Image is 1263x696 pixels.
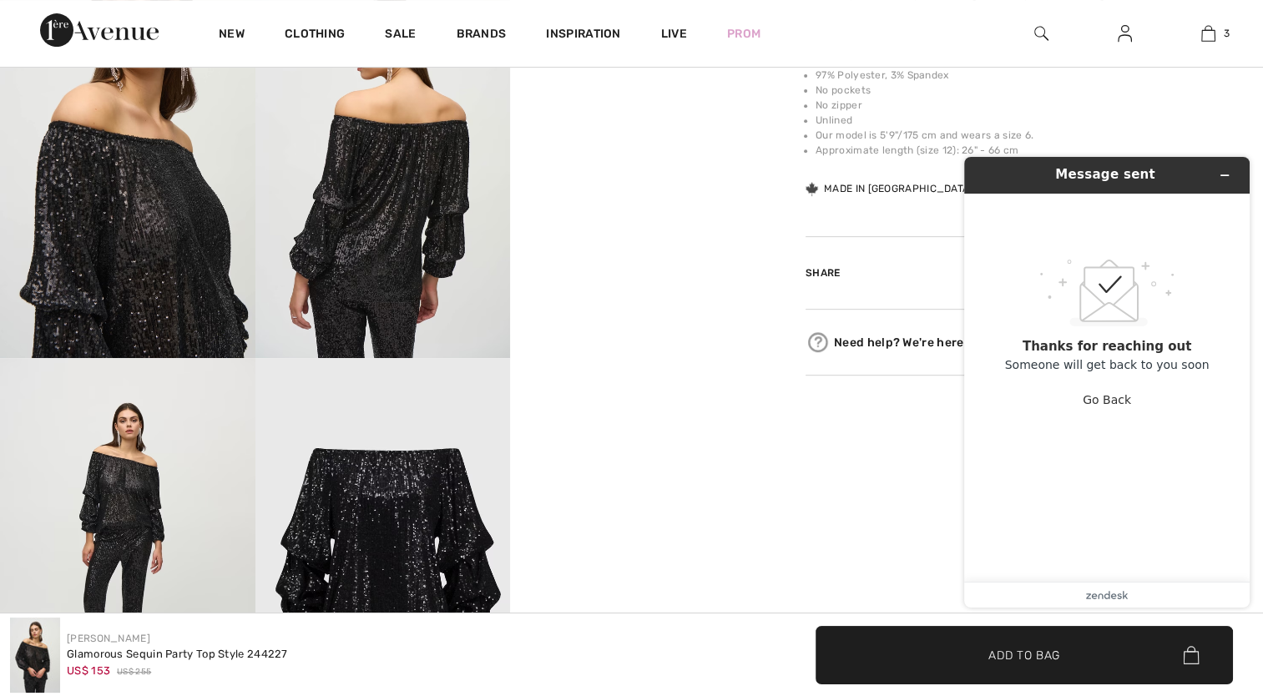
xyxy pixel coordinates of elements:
[816,113,1223,128] li: Unlined
[385,27,416,44] a: Sale
[219,27,245,44] a: New
[816,83,1223,98] li: No pockets
[10,618,60,693] img: Glamorous Sequin Party Top Style 244227
[38,12,72,27] span: Help
[67,646,288,663] div: Glamorous Sequin Party Top Style 244227
[457,27,507,44] a: Brands
[1201,23,1215,43] img: My Bag
[806,267,841,279] span: Share
[67,664,110,677] span: US$ 153
[816,143,1223,158] li: Approximate length (size 12): 26" - 66 cm
[727,25,760,43] a: Prom
[117,666,151,678] span: US$ 255
[40,13,159,47] img: 1ère Avenue
[816,128,1223,143] li: Our model is 5'9"/175 cm and wears a size 6.
[816,626,1233,684] button: Add to Bag
[988,646,1060,663] span: Add to Bag
[816,68,1223,83] li: 97% Polyester, 3% Spandex
[1118,23,1132,43] img: My Info
[806,181,973,196] div: Made in [GEOGRAPHIC_DATA]
[816,98,1223,113] li: No zipper
[285,27,345,44] a: Clothing
[67,633,150,644] a: [PERSON_NAME]
[1034,23,1048,43] img: search the website
[1183,646,1199,664] img: Bag.svg
[806,330,1223,355] div: Need help? We're here for you!
[1167,23,1249,43] a: 3
[546,27,620,44] span: Inspiration
[1104,23,1145,44] a: Sign In
[951,144,1263,621] iframe: Find more information here
[1224,26,1230,41] span: 3
[661,25,687,43] a: Live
